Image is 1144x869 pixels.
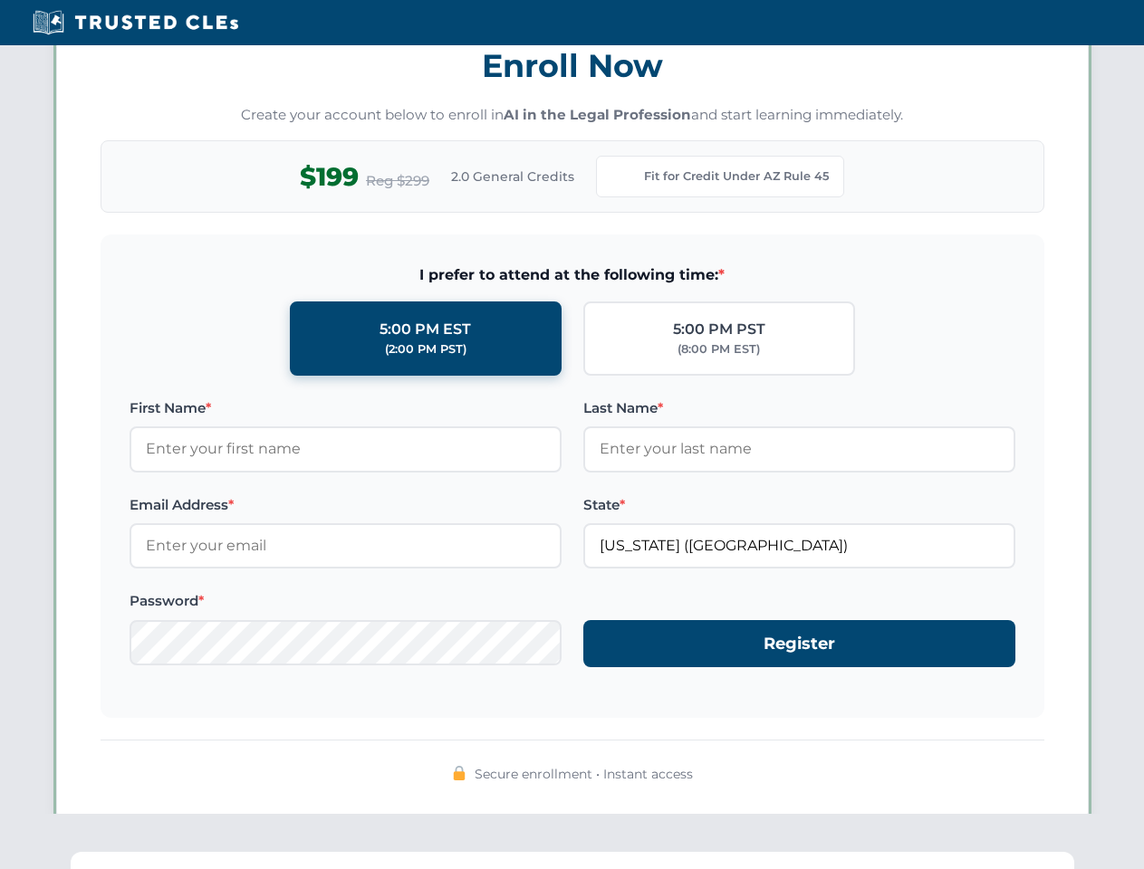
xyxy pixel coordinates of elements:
[101,37,1044,94] h3: Enroll Now
[583,494,1015,516] label: State
[673,318,765,341] div: 5:00 PM PST
[583,620,1015,668] button: Register
[504,106,691,123] strong: AI in the Legal Profession
[475,764,693,784] span: Secure enrollment • Instant access
[130,590,562,612] label: Password
[385,340,466,358] div: (2:00 PM PST)
[380,318,471,341] div: 5:00 PM EST
[27,9,244,36] img: Trusted CLEs
[583,523,1015,568] input: Arizona (AZ)
[130,494,562,516] label: Email Address
[583,426,1015,472] input: Enter your last name
[130,523,562,568] input: Enter your email
[130,426,562,472] input: Enter your first name
[130,263,1015,287] span: I prefer to attend at the following time:
[300,157,359,197] span: $199
[678,340,760,358] div: (8:00 PM EST)
[366,170,429,192] span: Reg $299
[611,164,637,189] img: Arizona Bar
[451,167,574,186] span: 2.0 General Credits
[130,397,562,419] label: First Name
[101,105,1044,126] p: Create your account below to enroll in and start learning immediately.
[452,766,466,780] img: 🔒
[644,167,829,186] span: Fit for Credit Under AZ Rule 45
[583,397,1015,419] label: Last Name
